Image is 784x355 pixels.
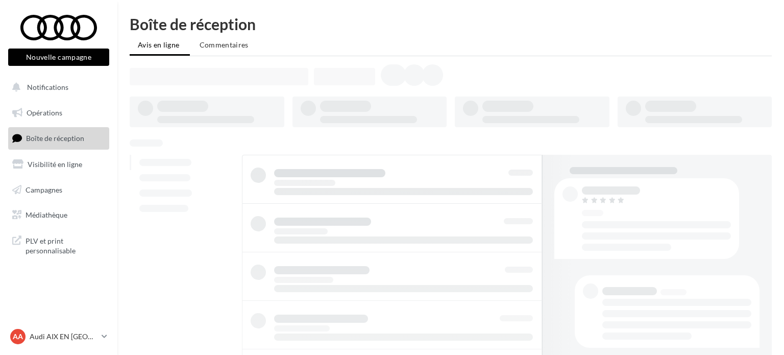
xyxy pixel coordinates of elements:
[26,210,67,219] span: Médiathèque
[8,49,109,66] button: Nouvelle campagne
[200,40,249,49] span: Commentaires
[6,127,111,149] a: Boîte de réception
[30,332,97,342] p: Audi AIX EN [GEOGRAPHIC_DATA]
[6,77,107,98] button: Notifications
[6,230,111,260] a: PLV et print personnalisable
[27,108,62,117] span: Opérations
[26,134,84,143] span: Boîte de réception
[6,102,111,124] a: Opérations
[28,160,82,169] span: Visibilité en ligne
[8,327,109,346] a: AA Audi AIX EN [GEOGRAPHIC_DATA]
[13,332,23,342] span: AA
[26,234,105,256] span: PLV et print personnalisable
[6,154,111,175] a: Visibilité en ligne
[130,16,772,32] div: Boîte de réception
[27,83,68,91] span: Notifications
[6,179,111,201] a: Campagnes
[26,185,62,194] span: Campagnes
[6,204,111,226] a: Médiathèque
